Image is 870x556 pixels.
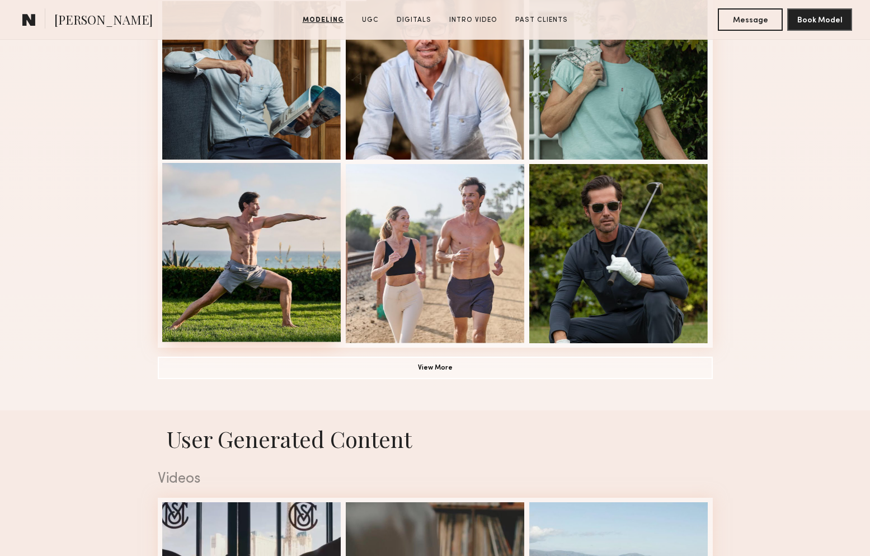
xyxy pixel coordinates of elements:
button: Message [718,8,783,31]
button: Book Model [787,8,852,31]
a: Modeling [298,15,349,25]
a: Book Model [787,15,852,24]
a: Intro Video [445,15,502,25]
button: View More [158,357,713,379]
span: [PERSON_NAME] [54,11,153,31]
h1: User Generated Content [149,424,722,454]
a: UGC [358,15,383,25]
div: Videos [158,472,713,487]
a: Digitals [392,15,436,25]
a: Past Clients [511,15,572,25]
